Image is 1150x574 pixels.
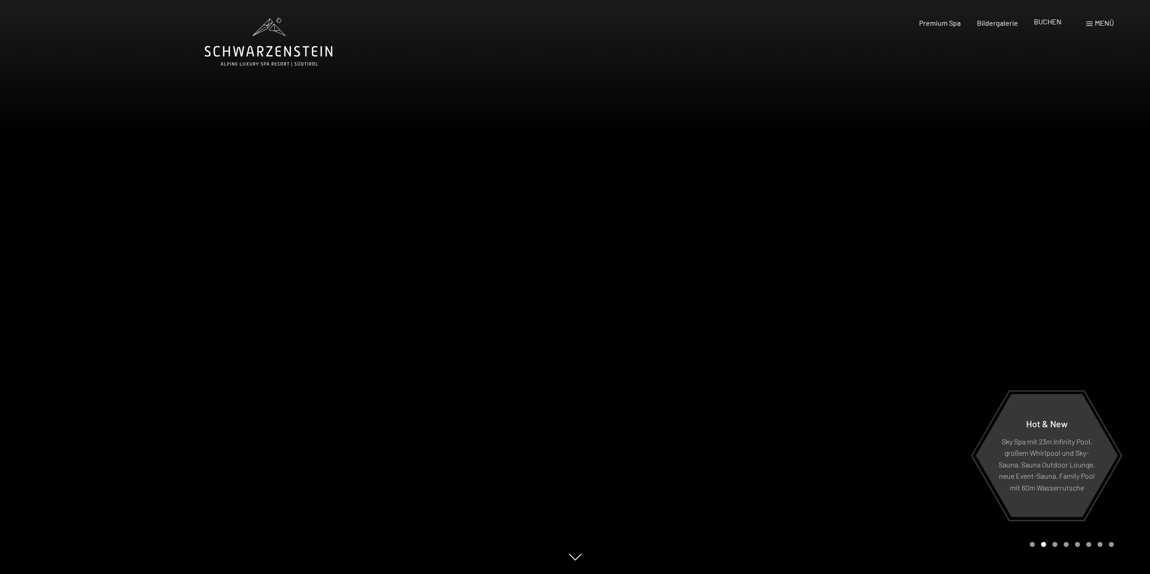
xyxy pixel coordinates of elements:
p: Sky Spa mit 23m Infinity Pool, großem Whirlpool und Sky-Sauna, Sauna Outdoor Lounge, neue Event-S... [998,435,1096,493]
a: BUCHEN [1034,17,1061,26]
div: Carousel Page 1 [1030,542,1035,547]
a: Premium Spa [919,19,961,27]
span: Menü [1095,19,1114,27]
div: Carousel Page 7 [1098,542,1103,547]
span: Hot & New [1026,418,1068,429]
div: Carousel Page 2 (Current Slide) [1041,542,1046,547]
div: Carousel Page 4 [1064,542,1069,547]
a: Hot & New Sky Spa mit 23m Infinity Pool, großem Whirlpool und Sky-Sauna, Sauna Outdoor Lounge, ne... [975,393,1118,518]
div: Carousel Page 6 [1086,542,1091,547]
div: Carousel Pagination [1027,542,1114,547]
div: Carousel Page 5 [1075,542,1080,547]
a: Bildergalerie [977,19,1018,27]
div: Carousel Page 3 [1052,542,1057,547]
div: Carousel Page 8 [1109,542,1114,547]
